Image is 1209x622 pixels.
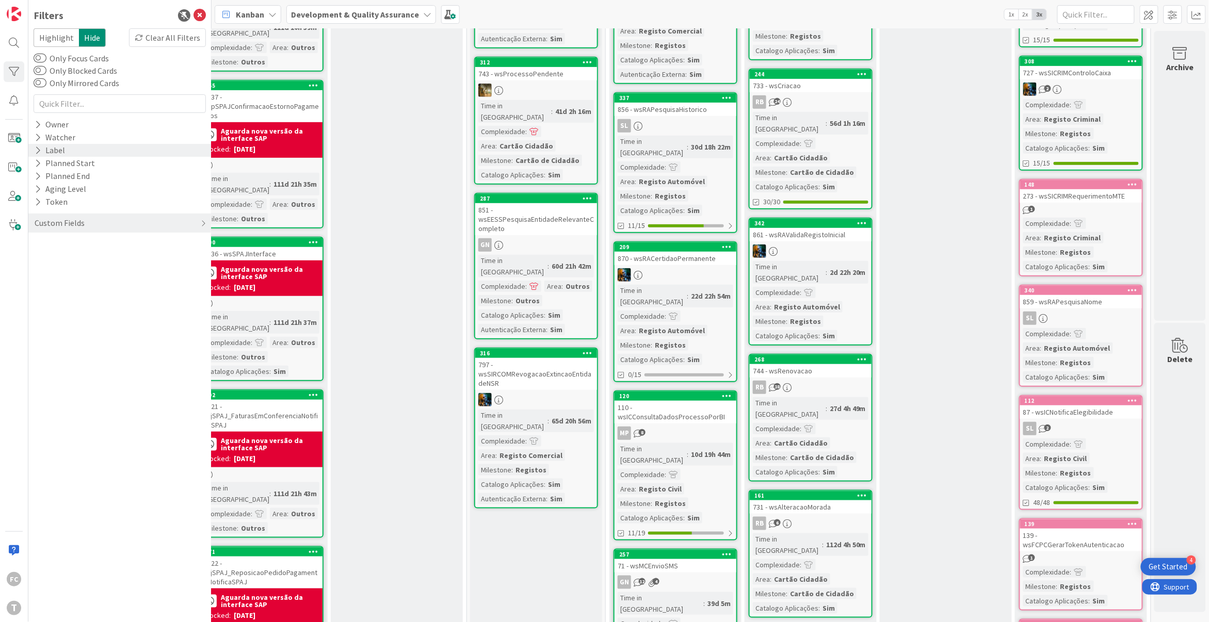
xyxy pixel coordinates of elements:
span: : [800,138,801,149]
img: JC [618,268,631,282]
span: Kanban [236,8,264,21]
div: Area [753,152,770,163]
span: : [651,190,652,202]
label: Only Mirrored Cards [34,77,119,89]
span: : [818,45,820,56]
button: Only Blocked Cards [34,66,46,76]
div: Area [618,325,635,336]
input: Quick Filter... [34,94,206,113]
div: Registos [787,30,824,42]
div: Outros [563,281,592,292]
div: 743 - wsProcessoPendente [475,67,597,80]
div: Milestone [204,56,237,68]
div: Complexidade [478,126,525,137]
div: [DATE] [234,282,255,293]
div: Blocked: [204,144,231,155]
div: Registo Criminal [1042,113,1104,125]
span: : [561,281,563,292]
div: 3651137 - sapSPAJConfirmacaoEstornoPagamentos [201,81,323,122]
div: SL [1023,312,1037,325]
div: RB [753,95,766,109]
div: Milestone [618,40,651,51]
div: Complexidade [753,138,800,149]
div: Area [270,42,287,53]
div: Area [478,140,495,152]
div: 308 [1020,57,1142,66]
span: : [786,30,787,42]
div: Complexidade [478,281,525,292]
div: Cartão de Cidadão [787,167,857,178]
span: : [495,140,497,152]
div: Cartão Cidadão [771,152,830,163]
div: Custom Fields [34,217,86,230]
span: : [826,267,827,278]
div: Milestone [618,339,651,351]
div: 308727 - wsSICRIMControloCaixa [1020,57,1142,79]
div: Area [270,199,287,210]
span: : [546,324,547,335]
span: : [1040,342,1042,354]
div: 797 - wsSIRCOMRevogacaoExtincaoEntidadeNSR [475,358,597,390]
div: 342861 - wsRAValidaRegistoInicial [750,219,872,241]
span: 1 [1028,206,1035,212]
img: JC [478,84,492,97]
div: Registos [652,40,688,51]
span: Highlight [34,28,79,47]
div: Time in [GEOGRAPHIC_DATA] [204,173,269,195]
div: Area [1023,342,1040,354]
div: Delete [1168,353,1193,365]
span: : [1089,261,1090,272]
div: Catalogo Aplicações [478,169,544,181]
div: 316 [475,349,597,358]
span: : [786,316,787,327]
div: Milestone [1023,128,1056,139]
div: 161731 - wsAlteracaoMorada [750,491,872,514]
span: Support [22,2,47,14]
b: Aguarda nova versão da interface SAP [221,266,319,280]
div: Autenticação Externa [478,324,546,335]
div: 30d 18h 22m [688,141,733,153]
div: Registo Automóvel [636,176,707,187]
img: JC [1023,83,1037,96]
div: Sim [545,169,563,181]
div: Complexidade [204,42,251,53]
div: Blocked: [204,282,231,293]
div: 120110 - wsICConsultaDadosProcessoPorBI [615,391,736,423]
div: 1137 - sapSPAJConfirmacaoEstornoPagamentos [201,90,323,122]
div: Catalogo Aplicações [618,354,683,365]
div: Milestone [1023,357,1056,368]
div: Registo Automóvel [636,325,707,336]
div: Milestone [204,351,237,363]
span: : [1040,232,1042,243]
div: Milestone [753,167,786,178]
button: Only Focus Cards [34,53,46,63]
div: Complexidade [1023,218,1070,229]
span: : [1070,99,1072,110]
div: Complexidade [1023,328,1070,339]
div: 727 - wsSICRIMControloCaixa [1020,66,1142,79]
span: : [818,330,820,341]
img: JC [753,244,766,258]
div: RB [750,95,872,109]
div: Outros [238,351,268,363]
button: Only Mirrored Cards [34,78,46,88]
span: : [651,40,652,51]
div: Area [618,176,635,187]
div: Sim [687,69,704,80]
div: JC [475,393,597,406]
div: 148 [1025,181,1142,188]
span: : [687,141,688,153]
span: : [635,176,636,187]
div: GN [478,238,492,252]
span: : [635,25,636,37]
div: Milestone [753,30,786,42]
div: Aging Level [34,183,87,195]
span: : [770,152,771,163]
span: : [635,325,636,336]
div: Watcher [34,131,76,144]
div: Sim [1090,142,1108,154]
div: Outros [288,42,318,53]
div: Catalogo Aplicações [1023,261,1089,272]
div: 268744 - wsRenovacao [750,355,872,378]
div: RB [750,381,872,394]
